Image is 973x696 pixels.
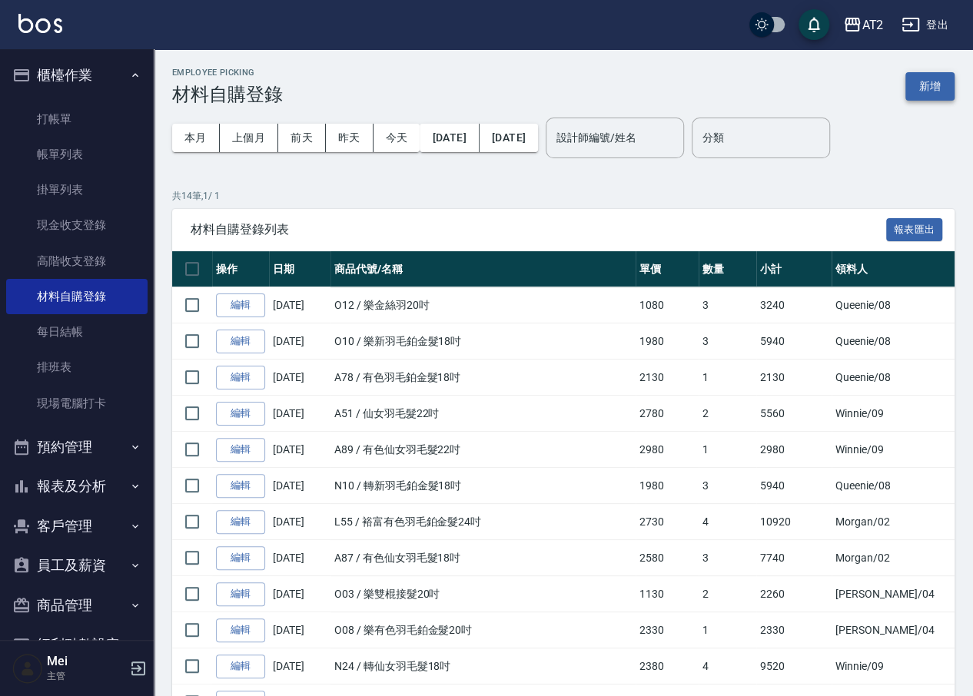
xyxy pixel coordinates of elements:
p: 主管 [47,669,125,683]
div: AT2 [862,15,883,35]
td: 2260 [756,576,832,612]
td: 1980 [636,323,699,360]
td: 2730 [636,504,699,540]
td: [DATE] [269,323,330,360]
th: 日期 [269,251,330,287]
button: 登出 [895,11,955,39]
td: O08 / 樂有色羽毛鉑金髮20吋 [330,612,636,648]
td: O10 / 樂新羽毛鉑金髮18吋 [330,323,636,360]
td: 5940 [756,468,832,504]
td: 2980 [756,432,832,468]
td: 2330 [636,612,699,648]
a: 編輯 [216,293,265,317]
a: 編輯 [216,366,265,389]
button: 商品管理 [6,585,148,625]
a: 編輯 [216,546,265,570]
a: 現金收支登錄 [6,207,148,243]
td: 2130 [636,360,699,396]
button: 客戶管理 [6,506,148,546]
h3: 材料自購登錄 [172,84,283,105]
a: 編輯 [216,438,265,462]
a: 帳單列表 [6,137,148,172]
button: 員工及薪資 [6,545,148,585]
td: 1 [699,432,756,468]
button: 新增 [905,72,955,101]
td: 3240 [756,287,832,323]
h5: Mei [47,654,125,669]
td: 2380 [636,648,699,684]
td: 4 [699,648,756,684]
td: [DATE] [269,287,330,323]
h2: Employee Picking [172,68,283,78]
a: 掛單列表 [6,172,148,207]
a: 報表匯出 [886,221,943,236]
td: [DATE] [269,468,330,504]
button: 報表匯出 [886,218,943,242]
td: 1980 [636,468,699,504]
img: Logo [18,14,62,33]
td: 2330 [756,612,832,648]
td: [DATE] [269,504,330,540]
span: 材料自購登錄列表 [191,222,886,237]
button: save [799,9,829,40]
td: 2580 [636,540,699,576]
button: [DATE] [420,124,479,152]
a: 編輯 [216,510,265,534]
td: 3 [699,323,756,360]
td: [DATE] [269,360,330,396]
a: 打帳單 [6,101,148,137]
button: 今天 [374,124,420,152]
td: [DATE] [269,648,330,684]
th: 數量 [699,251,756,287]
th: 操作 [212,251,269,287]
a: 編輯 [216,582,265,606]
td: A78 / 有色羽毛鉑金髮18吋 [330,360,636,396]
td: 3 [699,540,756,576]
td: N10 / 轉新羽毛鉑金髮18吋 [330,468,636,504]
td: 4 [699,504,756,540]
a: 排班表 [6,350,148,385]
button: 昨天 [326,124,374,152]
a: 每日結帳 [6,314,148,350]
button: [DATE] [480,124,538,152]
th: 小計 [756,251,832,287]
td: 1 [699,612,756,648]
td: 1 [699,360,756,396]
td: [DATE] [269,540,330,576]
td: O03 / 樂雙棍接髮20吋 [330,576,636,612]
td: 9520 [756,648,832,684]
td: 3 [699,287,756,323]
td: [DATE] [269,396,330,432]
td: 7740 [756,540,832,576]
td: A87 / 有色仙女羽毛髮18吋 [330,540,636,576]
td: [DATE] [269,432,330,468]
a: 新增 [905,78,955,93]
th: 商品代號/名稱 [330,251,636,287]
td: 5560 [756,396,832,432]
td: 2 [699,396,756,432]
a: 編輯 [216,402,265,426]
td: O12 / 樂金絲羽20吋 [330,287,636,323]
td: 2130 [756,360,832,396]
td: [DATE] [269,612,330,648]
td: A51 / 仙女羽毛髮22吋 [330,396,636,432]
a: 材料自購登錄 [6,279,148,314]
a: 編輯 [216,618,265,642]
td: 2780 [636,396,699,432]
a: 高階收支登錄 [6,244,148,279]
a: 編輯 [216,330,265,353]
td: 2 [699,576,756,612]
td: A89 / 有色仙女羽毛髮22吋 [330,432,636,468]
td: 1080 [636,287,699,323]
button: 預約管理 [6,427,148,467]
td: 5940 [756,323,832,360]
th: 單價 [636,251,699,287]
td: 10920 [756,504,832,540]
button: 前天 [278,124,326,152]
a: 編輯 [216,474,265,498]
button: AT2 [837,9,889,41]
a: 編輯 [216,655,265,678]
p: 共 14 筆, 1 / 1 [172,189,955,203]
td: N24 / 轉仙女羽毛髮18吋 [330,648,636,684]
td: 1130 [636,576,699,612]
